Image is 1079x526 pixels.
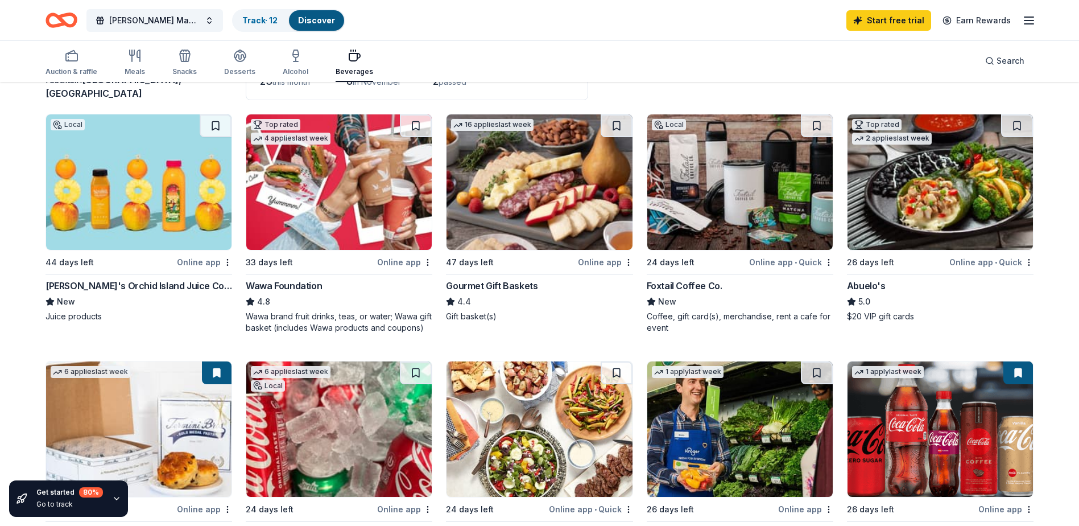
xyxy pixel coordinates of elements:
[647,361,833,497] img: Image for Kroger
[447,361,632,497] img: Image for Taziki's Mediterranean Cafe
[446,311,632,322] div: Gift basket(s)
[848,361,1033,497] img: Image for Coca-Cola Bottling Company UNITED
[446,279,538,293] div: Gourmet Gift Baskets
[125,44,145,82] button: Meals
[978,502,1033,516] div: Online app
[457,295,471,309] span: 4.4
[46,7,77,34] a: Home
[997,54,1024,68] span: Search
[298,15,335,25] a: Discover
[795,258,797,267] span: •
[377,255,432,269] div: Online app
[251,366,330,378] div: 6 applies last week
[251,133,330,145] div: 4 applies last week
[949,255,1033,269] div: Online app Quick
[647,279,722,293] div: Foxtail Coffee Co.
[647,311,833,334] div: Coffee, gift card(s), merchandise, rent a cafe for event
[995,258,997,267] span: •
[251,380,285,392] div: Local
[847,279,886,293] div: Abuelo's
[749,255,833,269] div: Online app Quick
[177,255,232,269] div: Online app
[936,10,1018,31] a: Earn Rewards
[447,114,632,250] img: Image for Gourmet Gift Baskets
[377,502,432,516] div: Online app
[778,502,833,516] div: Online app
[852,133,932,145] div: 2 applies last week
[46,114,231,250] img: Image for Natalie's Orchid Island Juice Company
[336,44,373,82] button: Beverages
[46,73,232,100] div: results
[246,503,293,516] div: 24 days left
[46,114,232,322] a: Image for Natalie's Orchid Island Juice Company Local44 days leftOnline app[PERSON_NAME]'s Orchid...
[336,67,373,76] div: Beverages
[246,114,432,334] a: Image for Wawa FoundationTop rated4 applieslast week33 days leftOnline appWawa Foundation4.8Wawa ...
[172,44,197,82] button: Snacks
[251,119,300,130] div: Top rated
[246,311,432,334] div: Wawa brand fruit drinks, teas, or water; Wawa gift basket (includes Wawa products and coupons)
[451,119,534,131] div: 16 applies last week
[652,119,686,130] div: Local
[852,119,902,130] div: Top rated
[46,311,232,322] div: Juice products
[36,487,103,498] div: Get started
[224,44,255,82] button: Desserts
[246,279,322,293] div: Wawa Foundation
[846,10,931,31] a: Start free trial
[57,295,75,309] span: New
[852,366,924,378] div: 1 apply last week
[283,67,308,76] div: Alcohol
[79,487,103,498] div: 80 %
[848,114,1033,250] img: Image for Abuelo's
[446,256,494,269] div: 47 days left
[578,255,633,269] div: Online app
[246,361,432,497] img: Image for Coca-Cola Beverages Florida
[847,503,894,516] div: 26 days left
[46,67,97,76] div: Auction & raffle
[847,114,1033,322] a: Image for Abuelo's Top rated2 applieslast week26 days leftOnline app•QuickAbuelo's5.0$20 VIP gift...
[46,279,232,293] div: [PERSON_NAME]'s Orchid Island Juice Company
[549,502,633,516] div: Online app Quick
[647,503,694,516] div: 26 days left
[125,67,145,76] div: Meals
[46,44,97,82] button: Auction & raffle
[647,114,833,250] img: Image for Foxtail Coffee Co.
[283,44,308,82] button: Alcohol
[51,366,130,378] div: 6 applies last week
[246,256,293,269] div: 33 days left
[172,67,197,76] div: Snacks
[36,500,103,509] div: Go to track
[246,114,432,250] img: Image for Wawa Foundation
[51,119,85,130] div: Local
[858,295,870,309] span: 5.0
[594,505,597,514] span: •
[257,295,270,309] span: 4.8
[86,9,223,32] button: [PERSON_NAME] Master Class Hosted By Onyx Dance Studio
[847,311,1033,322] div: $20 VIP gift cards
[109,14,200,27] span: [PERSON_NAME] Master Class Hosted By Onyx Dance Studio
[647,256,694,269] div: 24 days left
[446,114,632,322] a: Image for Gourmet Gift Baskets16 applieslast week47 days leftOnline appGourmet Gift Baskets4.4Gif...
[232,9,345,32] button: Track· 12Discover
[446,503,494,516] div: 24 days left
[976,50,1033,72] button: Search
[46,256,94,269] div: 44 days left
[242,15,278,25] a: Track· 12
[847,256,894,269] div: 26 days left
[652,366,724,378] div: 1 apply last week
[647,114,833,334] a: Image for Foxtail Coffee Co.Local24 days leftOnline app•QuickFoxtail Coffee Co.NewCoffee, gift ca...
[224,67,255,76] div: Desserts
[46,361,231,497] img: Image for Termini Brothers Bakery
[177,502,232,516] div: Online app
[658,295,676,309] span: New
